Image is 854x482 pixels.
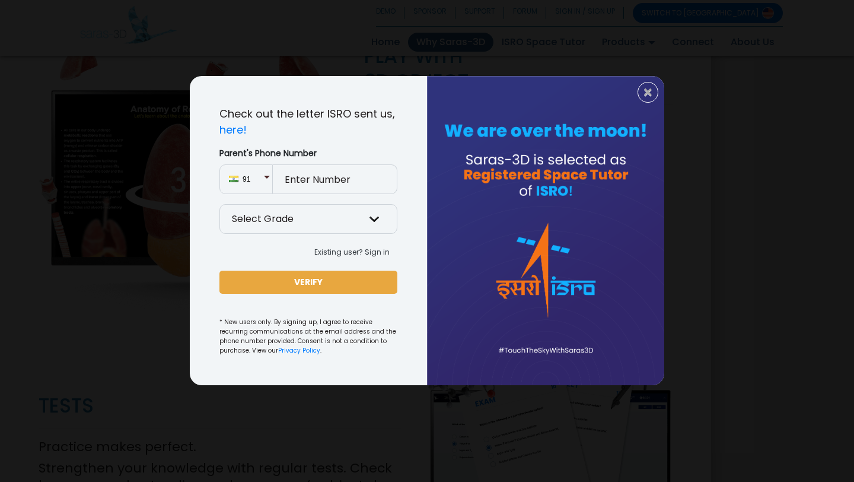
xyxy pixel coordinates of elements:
button: Close [638,82,658,103]
input: Enter Number [273,164,397,194]
p: Check out the letter ISRO sent us, [219,106,397,138]
button: VERIFY [219,271,397,294]
label: Parent's Phone Number [219,147,397,160]
a: here! [219,122,247,137]
span: × [643,85,653,100]
a: Privacy Policy [278,346,320,355]
small: * New users only. By signing up, I agree to receive recurring communications at the email address... [219,318,397,356]
span: 91 [243,174,263,185]
button: Existing user? Sign in [307,243,397,261]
